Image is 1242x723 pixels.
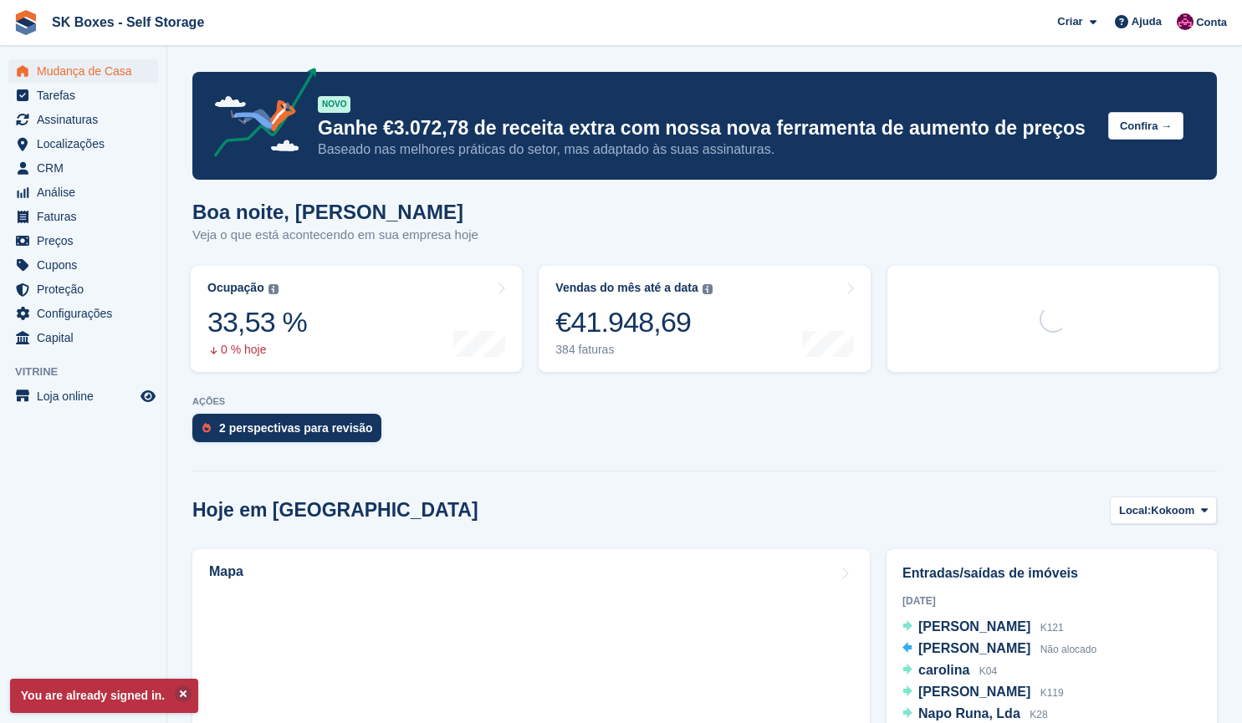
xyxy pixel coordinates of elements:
[918,641,1030,655] span: [PERSON_NAME]
[37,384,137,408] span: Loja online
[37,156,137,180] span: CRM
[555,343,712,357] div: 384 faturas
[8,302,158,325] a: menu
[1177,13,1193,30] img: Joana Alegria
[13,10,38,35] img: stora-icon-8386f47178a22dfd0bd8f6a31ec36ba5ce8667c1dd55bd0f319d3a0aa187defe.svg
[318,96,350,113] div: NOVO
[8,108,158,131] a: menu
[8,84,158,107] a: menu
[318,116,1095,140] p: Ganhe €3.072,78 de receita extra com nossa nova ferramenta de aumento de preços
[703,284,713,294] img: icon-info-grey-7440780725fd019a000dd9b08b2336e03edf1995a4989e88bcd33f0948082b44.svg
[318,140,1095,159] p: Baseado nas melhores práticas do setor, mas adaptado às suas assinaturas.
[918,663,969,677] span: carolina
[37,277,137,301] span: Proteção
[268,284,279,294] img: icon-info-grey-7440780725fd019a000dd9b08b2336e03edf1995a4989e88bcd33f0948082b44.svg
[555,305,712,339] div: €41.948,69
[8,205,158,228] a: menu
[192,201,478,223] h1: Boa noite, [PERSON_NAME]
[8,326,158,349] a: menu
[37,302,137,325] span: Configurações
[539,266,870,372] a: Vendas do mês até a data €41.948,69 384 faturas
[1119,502,1151,519] span: Local:
[37,108,137,131] span: Assinaturas
[1196,14,1227,31] span: Conta
[979,665,997,677] span: K04
[8,253,158,277] a: menu
[37,253,137,277] span: Cupons
[555,281,698,295] div: Vendas do mês até a data
[902,593,1201,608] div: [DATE]
[902,660,997,682] a: carolina K04
[8,59,158,83] a: menu
[200,68,317,163] img: price-adjustments-announcement-icon-8257ccfd72463d97f412b2fc003d46551f7dbcb40ab6d574587a9cd5c0d94...
[37,326,137,349] span: Capital
[1151,502,1194,519] span: Kokoom
[37,59,137,83] span: Mudança de Casa
[8,384,158,408] a: menu
[1132,13,1162,30] span: Ajuda
[207,305,307,339] div: 33,53 %
[1040,622,1064,634] span: K121
[192,499,478,522] h2: Hoje em [GEOGRAPHIC_DATA]
[8,181,158,204] a: menu
[37,229,137,252] span: Preços
[1110,496,1217,524] button: Local: Kokoom
[902,682,1064,704] a: [PERSON_NAME] K119
[8,156,158,180] a: menu
[1108,112,1183,140] button: Confira →
[15,364,166,380] span: Vitrine
[902,639,1096,660] a: [PERSON_NAME] Não alocado
[37,84,137,107] span: Tarefas
[209,564,243,579] h2: Mapa
[8,229,158,252] a: menu
[1057,13,1082,30] span: Criar
[191,266,522,372] a: Ocupação 33,53 % 0 % hoje
[8,277,158,301] a: menu
[192,414,390,451] a: 2 perspectivas para revisão
[207,343,307,357] div: 0 % hoje
[1030,709,1047,720] span: K28
[37,132,137,155] span: Localizações
[918,706,1020,720] span: Napo Runa, Lda
[8,132,158,155] a: menu
[138,386,158,406] a: Loja de pré-visualização
[10,679,198,713] p: You are already signed in.
[918,685,1030,699] span: [PERSON_NAME]
[918,619,1030,634] span: [PERSON_NAME]
[902,617,1064,639] a: [PERSON_NAME] K121
[45,8,211,36] a: SK Boxes - Self Storage
[202,423,211,433] img: prospect-51fa495bee0391a8d652442698ab0144808aea92771e9ea1ae160a38d050c398.svg
[207,281,264,295] div: Ocupação
[219,421,373,435] div: 2 perspectivas para revisão
[192,396,1217,407] p: AÇÕES
[192,226,478,245] p: Veja o que está acontecendo em sua empresa hoje
[1040,687,1064,699] span: K119
[902,563,1201,583] h2: Entradas/saídas de imóveis
[37,205,137,228] span: Faturas
[37,181,137,204] span: Análise
[1040,644,1096,655] span: Não alocado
